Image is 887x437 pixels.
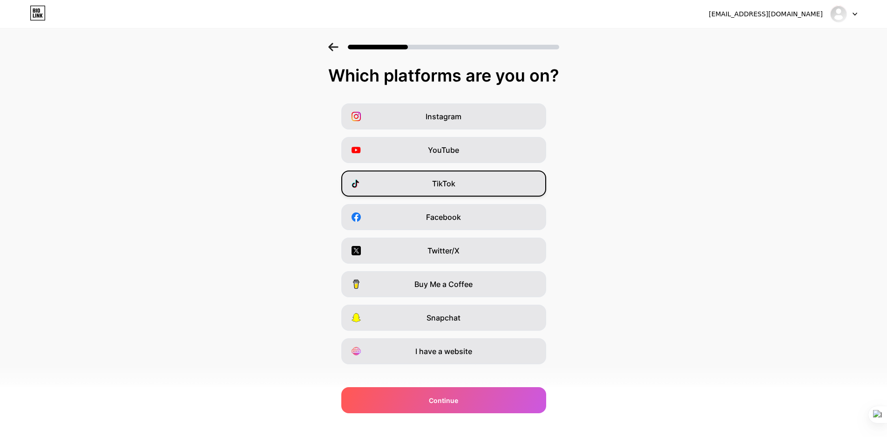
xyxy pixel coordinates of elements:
[415,346,472,357] span: I have a website
[426,111,461,122] span: Instagram
[428,144,459,156] span: YouTube
[427,245,460,256] span: Twitter/X
[429,396,458,405] span: Continue
[414,279,473,290] span: Buy Me a Coffee
[830,5,847,23] img: Black Swan
[9,66,878,85] div: Which platforms are you on?
[426,212,461,223] span: Facebook
[427,312,460,323] span: Snapchat
[709,9,823,19] div: [EMAIL_ADDRESS][DOMAIN_NAME]
[432,178,455,189] span: TikTok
